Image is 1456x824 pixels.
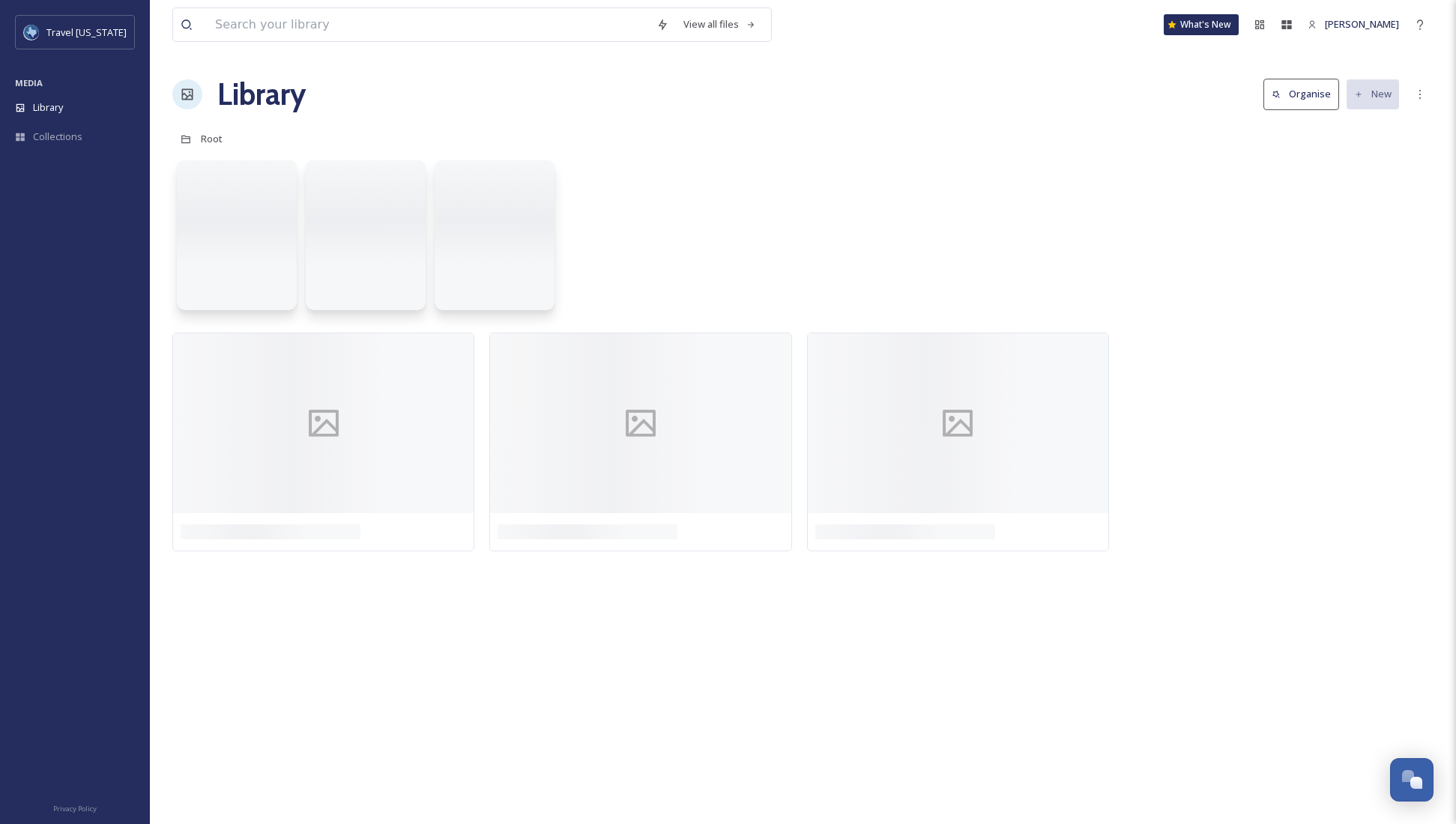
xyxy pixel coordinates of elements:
span: [PERSON_NAME] [1325,17,1399,31]
span: Privacy Policy [53,804,97,814]
span: Library [33,100,63,115]
a: View all files [676,10,764,39]
span: Travel [US_STATE] [46,25,127,39]
button: New [1347,79,1399,109]
span: Root [201,132,223,145]
button: Organise [1263,79,1339,109]
input: Search your library [208,8,649,41]
a: Library [217,72,306,117]
a: What's New [1164,14,1239,35]
span: MEDIA [15,77,43,88]
img: images%20%281%29.jpeg [24,25,39,40]
a: Root [201,130,223,148]
a: Privacy Policy [53,799,97,817]
button: Open Chat [1390,758,1434,802]
span: Collections [33,130,82,144]
a: [PERSON_NAME] [1300,10,1407,39]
